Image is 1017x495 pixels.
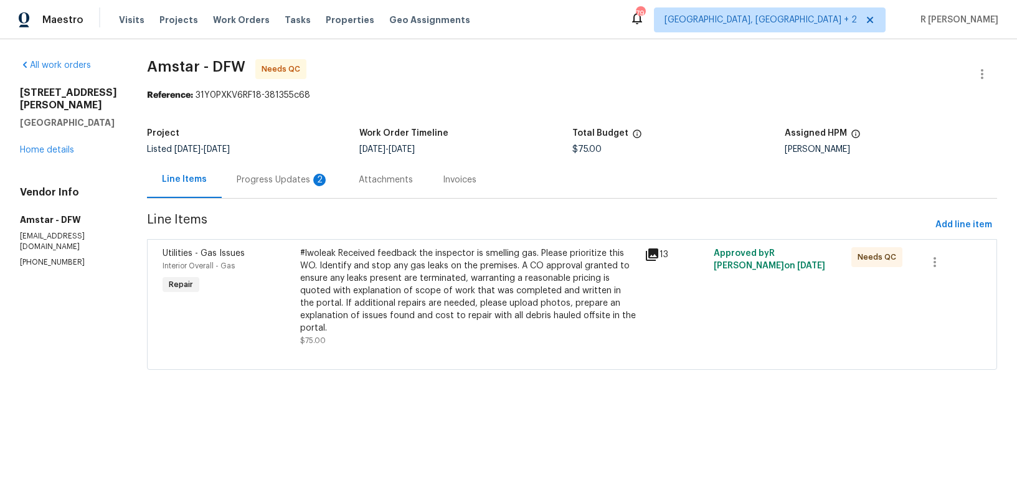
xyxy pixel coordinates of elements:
[572,145,602,154] span: $75.00
[20,257,117,268] p: [PHONE_NUMBER]
[147,89,997,101] div: 31Y0PXKV6RF18-381355c68
[572,129,628,138] h5: Total Budget
[359,145,386,154] span: [DATE]
[915,14,998,26] span: R [PERSON_NAME]
[159,14,198,26] span: Projects
[204,145,230,154] span: [DATE]
[147,145,230,154] span: Listed
[213,14,270,26] span: Work Orders
[636,7,645,20] div: 79
[632,129,642,145] span: The total cost of line items that have been proposed by Opendoor. This sum includes line items th...
[665,14,857,26] span: [GEOGRAPHIC_DATA], [GEOGRAPHIC_DATA] + 2
[20,61,91,70] a: All work orders
[785,129,847,138] h5: Assigned HPM
[164,278,198,291] span: Repair
[147,59,245,74] span: Amstar - DFW
[785,145,997,154] div: [PERSON_NAME]
[797,262,825,270] span: [DATE]
[20,116,117,129] h5: [GEOGRAPHIC_DATA]
[326,14,374,26] span: Properties
[162,173,207,186] div: Line Items
[851,129,861,145] span: The hpm assigned to this work order.
[389,14,470,26] span: Geo Assignments
[163,249,245,258] span: Utilities - Gas Issues
[42,14,83,26] span: Maestro
[300,337,326,344] span: $75.00
[930,214,997,237] button: Add line item
[858,251,901,263] span: Needs QC
[935,217,992,233] span: Add line item
[147,214,930,237] span: Line Items
[174,145,201,154] span: [DATE]
[359,174,413,186] div: Attachments
[20,146,74,154] a: Home details
[20,186,117,199] h4: Vendor Info
[147,91,193,100] b: Reference:
[313,174,326,186] div: 2
[20,231,117,252] p: [EMAIL_ADDRESS][DOMAIN_NAME]
[389,145,415,154] span: [DATE]
[714,249,825,270] span: Approved by R [PERSON_NAME] on
[20,87,117,111] h2: [STREET_ADDRESS][PERSON_NAME]
[174,145,230,154] span: -
[645,247,706,262] div: 13
[20,214,117,226] h5: Amstar - DFW
[443,174,476,186] div: Invoices
[300,247,637,334] div: #lwoleak Received feedback the inspector is smelling gas. Please prioritize this WO. Identify and...
[262,63,305,75] span: Needs QC
[285,16,311,24] span: Tasks
[237,174,329,186] div: Progress Updates
[359,129,448,138] h5: Work Order Timeline
[119,14,144,26] span: Visits
[359,145,415,154] span: -
[147,129,179,138] h5: Project
[163,262,235,270] span: Interior Overall - Gas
